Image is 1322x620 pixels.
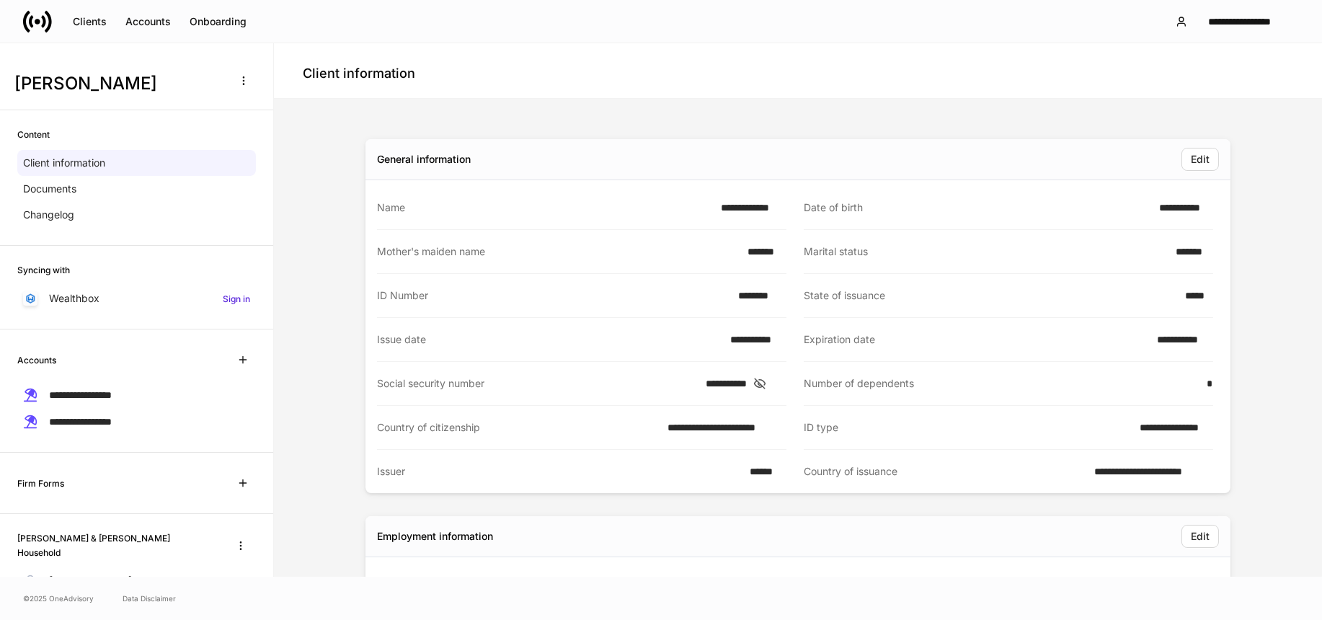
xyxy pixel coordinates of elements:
div: Edit [1191,154,1210,164]
div: Issue date [377,332,722,347]
p: Changelog [23,208,74,222]
div: Mother's maiden name [377,244,739,259]
button: Edit [1181,525,1219,548]
p: [PERSON_NAME] [49,574,132,588]
p: Client information [23,156,105,170]
div: State of issuance [804,288,1176,303]
div: ID type [804,420,1131,435]
button: Edit [1181,148,1219,171]
h3: [PERSON_NAME] [14,72,223,95]
div: Expiration date [804,332,1148,347]
button: Accounts [116,10,180,33]
a: Client information [17,150,256,176]
a: Data Disclaimer [123,593,176,604]
h6: Accounts [17,353,56,367]
h4: Client information [303,65,415,82]
a: [PERSON_NAME] [17,568,256,594]
div: ID Number [377,288,729,303]
h6: [PERSON_NAME] & [PERSON_NAME] Household [17,531,214,559]
div: Clients [73,17,107,27]
p: Documents [23,182,76,196]
a: Changelog [17,202,256,228]
div: Accounts [125,17,171,27]
div: Social security number [377,376,697,391]
span: © 2025 OneAdvisory [23,593,94,604]
div: Employment information [377,529,493,544]
div: Date of birth [804,200,1150,215]
div: Country of issuance [804,464,1086,479]
h6: Firm Forms [17,477,64,490]
div: Marital status [804,244,1168,259]
h6: Sign in [223,292,250,306]
div: Edit [1191,531,1210,541]
button: Clients [63,10,116,33]
div: Number of dependents [804,376,1198,391]
h6: Syncing with [17,263,70,277]
div: Country of citizenship [377,420,659,435]
p: Wealthbox [49,291,99,306]
div: Onboarding [190,17,247,27]
h6: Content [17,128,50,141]
div: Issuer [377,464,742,479]
div: Name [377,200,713,215]
a: Documents [17,176,256,202]
button: Onboarding [180,10,256,33]
a: WealthboxSign in [17,285,256,311]
div: General information [377,152,471,167]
